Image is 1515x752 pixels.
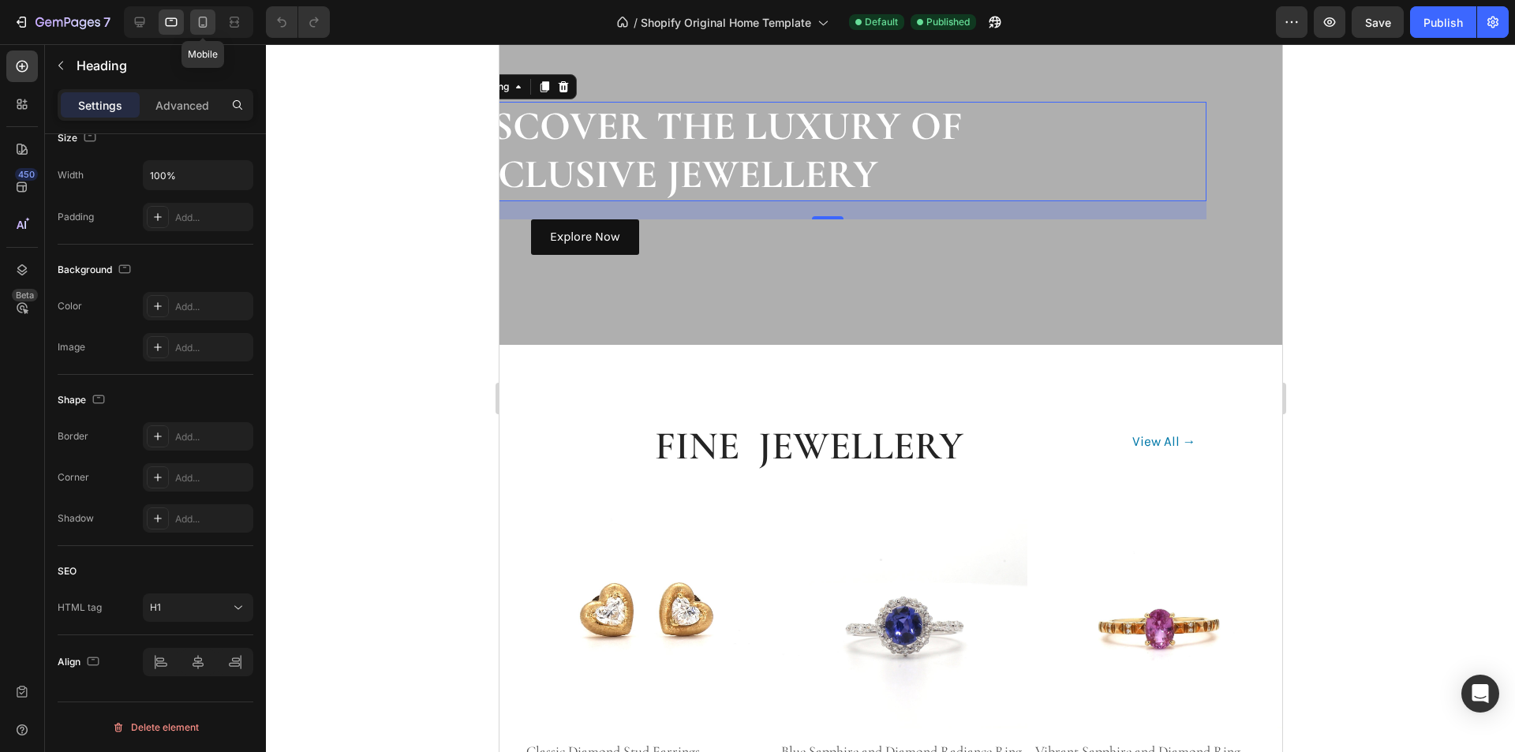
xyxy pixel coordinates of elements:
[155,378,464,425] span: fine JEWELleRY
[15,168,38,181] div: 450
[266,6,330,38] div: Undo/Redo
[175,512,249,526] div: Add...
[280,436,529,684] a: Blue Sapphire and Diamond Radiance Ring
[50,181,121,204] p: Explore Now
[499,44,1282,752] iframe: Design area
[1410,6,1476,38] button: Publish
[58,128,99,149] div: Size
[144,161,252,189] input: Auto
[58,429,88,443] div: Border
[175,300,249,314] div: Add...
[865,15,898,29] span: Default
[175,471,249,485] div: Add...
[25,436,274,684] a: Classic Diamond Stud Earrings
[12,289,38,301] div: Beta
[58,299,82,313] div: Color
[25,697,274,718] h2: Classic Diamond Stud Earrings
[534,436,783,684] a: Vibrant Sapphire and Diamond Ring
[534,697,783,718] h2: Vibrant Sapphire and Diamond Ring
[6,6,118,38] button: 7
[926,15,970,29] span: Published
[77,56,247,75] p: Heading
[58,390,108,411] div: Shape
[78,97,122,114] p: Settings
[1461,675,1499,713] div: Open Intercom Messenger
[58,511,94,526] div: Shadow
[58,652,103,673] div: Align
[634,14,638,31] span: /
[58,564,77,578] div: SEO
[150,601,161,613] span: H1
[175,341,249,355] div: Add...
[58,260,134,281] div: Background
[58,168,84,182] div: Width
[32,175,140,211] a: Explore Now
[1423,14,1463,31] div: Publish
[633,389,697,405] span: View All →
[641,14,811,31] span: Shopify Original Home Template
[58,715,253,740] button: Delete element
[58,470,89,484] div: Corner
[175,430,249,444] div: Add...
[143,593,253,622] button: H1
[58,600,102,615] div: HTML tag
[103,13,110,32] p: 7
[112,718,199,737] div: Delete element
[1352,6,1404,38] button: Save
[58,210,94,224] div: Padding
[280,697,529,718] h2: Blue Sapphire and Diamond Radiance Ring
[175,211,249,225] div: Add...
[58,340,85,354] div: Image
[155,97,209,114] p: Advanced
[1365,16,1391,29] span: Save
[546,380,783,416] a: View All →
